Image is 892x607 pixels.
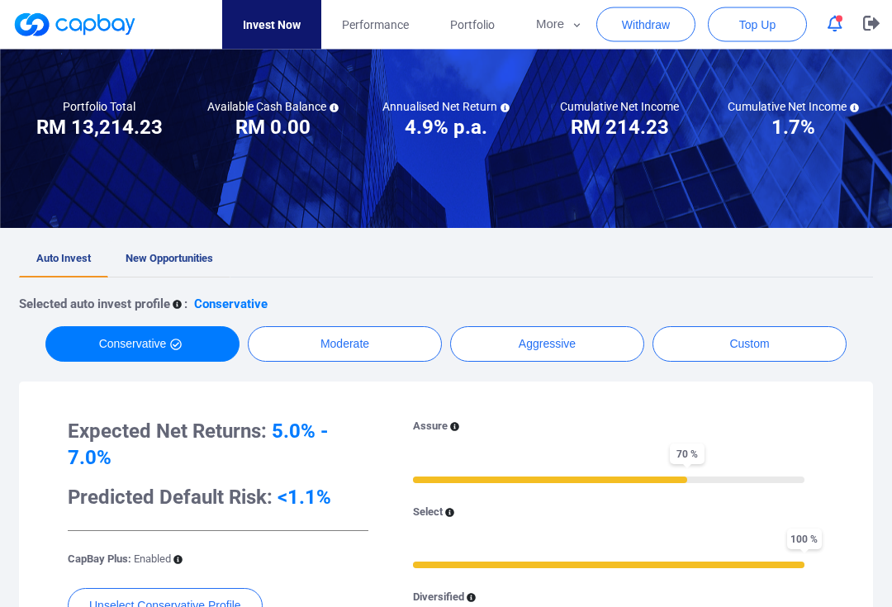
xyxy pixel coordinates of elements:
[126,253,213,265] span: New Opportunities
[652,327,847,363] button: Custom
[342,16,409,34] span: Performance
[45,327,240,363] button: Conservative
[560,100,679,115] h5: Cumulative Net Income
[596,7,695,42] button: Withdraw
[413,419,448,436] p: Assure
[708,7,807,42] button: Top Up
[68,552,171,569] p: CapBay Plus:
[194,295,268,315] p: Conservative
[68,420,328,470] span: 5.0% - 7.0%
[787,529,822,550] span: 100 %
[571,115,669,141] h3: RM 214.23
[278,486,331,510] span: <1.1%
[184,295,187,315] p: :
[207,100,339,115] h5: Available Cash Balance
[382,100,510,115] h5: Annualised Net Return
[450,327,644,363] button: Aggressive
[728,100,859,115] h5: Cumulative Net Income
[19,295,170,315] p: Selected auto invest profile
[68,485,368,511] h3: Predicted Default Risk:
[36,253,91,265] span: Auto Invest
[413,590,464,607] p: Diversified
[134,553,171,566] span: Enabled
[413,505,443,522] p: Select
[739,17,776,33] span: Top Up
[235,115,311,141] h3: RM 0.00
[405,115,487,141] h3: 4.9% p.a.
[450,16,495,34] span: Portfolio
[771,115,815,141] h3: 1.7%
[68,419,368,472] h3: Expected Net Returns:
[670,444,705,465] span: 70 %
[36,115,163,141] h3: RM 13,214.23
[248,327,442,363] button: Moderate
[63,100,135,115] h5: Portfolio Total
